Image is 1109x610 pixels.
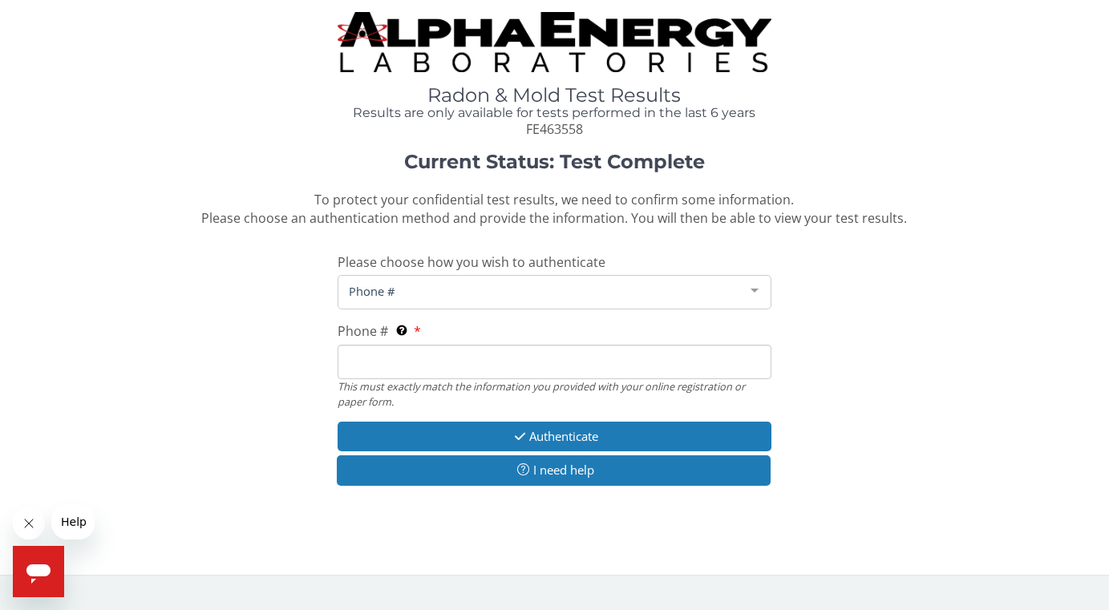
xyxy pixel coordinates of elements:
span: FE463558 [526,120,583,138]
h4: Results are only available for tests performed in the last 6 years [338,106,771,120]
strong: Current Status: Test Complete [404,150,705,173]
span: Phone # [338,322,388,340]
span: Please choose how you wish to authenticate [338,253,605,271]
div: This must exactly match the information you provided with your online registration or paper form. [338,379,771,409]
img: TightCrop.jpg [338,12,771,72]
h1: Radon & Mold Test Results [338,85,771,106]
iframe: Message from company [51,504,95,539]
iframe: Button to launch messaging window [13,546,64,597]
button: I need help [337,455,771,485]
iframe: Close message [13,507,45,539]
button: Authenticate [338,422,771,451]
span: Phone # [345,282,739,300]
span: To protect your confidential test results, we need to confirm some information. Please choose an ... [201,191,907,227]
